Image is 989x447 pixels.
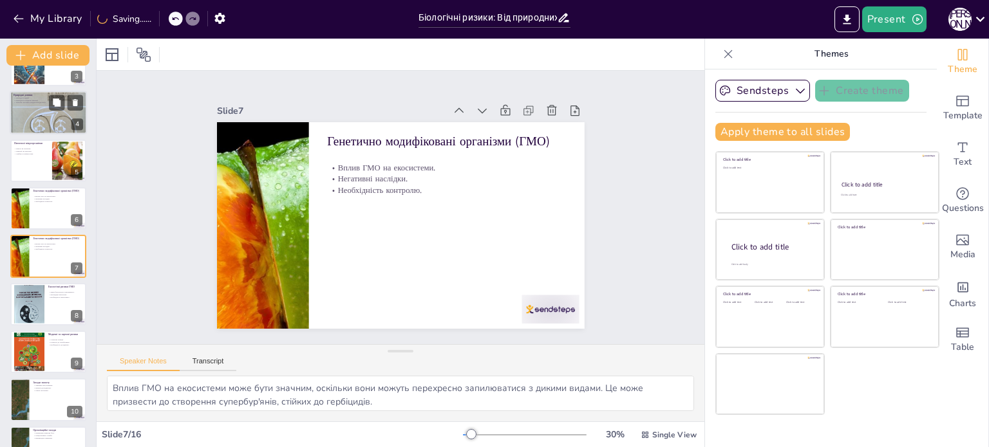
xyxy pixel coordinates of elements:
[14,152,48,155] p: Грибки та найпростіші.
[652,430,697,440] span: Single View
[715,123,850,141] button: Apply theme to all slides
[937,39,988,85] div: Change the overall theme
[739,39,924,69] p: Themes
[180,357,237,371] button: Transcript
[107,357,180,371] button: Speaker Notes
[948,8,972,31] div: Ю [PERSON_NAME]
[755,301,784,304] div: Click to add text
[14,150,48,152] p: Бактерії як патогени.
[10,140,86,182] div: 5
[937,178,988,224] div: Get real-time input from your audience
[107,376,694,411] textarea: Вплив ГМО на екосистеми може бути значним, оскільки вони можуть перехресно запилюватися з дикими ...
[14,102,83,104] p: Хвороби сільськогосподарських культур.
[48,291,82,293] p: Зміна біологічного різноманіття.
[49,95,64,111] button: Duplicate Slide
[10,378,86,421] div: 10
[937,316,988,363] div: Add a table
[731,241,814,252] div: Click to add title
[937,85,988,131] div: Add ready made slides
[949,296,976,311] span: Charts
[888,301,928,304] div: Click to add text
[10,187,86,230] div: 6
[943,109,983,123] span: Template
[948,62,977,77] span: Theme
[71,262,82,274] div: 7
[48,341,82,343] p: Стійкість до антибіотиків.
[33,388,82,391] p: Освіта населення.
[102,428,463,441] div: Slide 7 / 16
[838,224,930,230] div: Click to add title
[33,243,82,246] p: Вплив ГМО на екосистеми.
[33,196,82,198] p: Вплив ГМО на екосистеми.
[6,45,89,66] button: Add slide
[327,162,566,174] p: Вплив ГМО на екосистеми.
[48,293,82,296] p: Деградація екосистем.
[33,237,82,241] p: Генетично модифіковані організми (ГМО)
[10,91,87,134] div: 4
[838,301,878,304] div: Click to add text
[723,291,815,296] div: Click to add title
[217,105,446,117] div: Slide 7
[948,6,972,32] button: Ю [PERSON_NAME]
[327,173,566,185] p: Негативні наслідки.
[136,47,151,62] span: Position
[715,80,810,102] button: Sendsteps
[33,387,82,389] p: Наукові дослідження.
[937,224,988,270] div: Add images, graphics, shapes or video
[71,214,82,226] div: 6
[327,132,566,150] p: Генетично модифіковані організми (ГМО)
[48,296,82,298] p: Необхідність моніторингу.
[954,155,972,169] span: Text
[33,381,82,385] p: Заходи захисту
[10,8,88,29] button: My Library
[33,248,82,250] p: Необхідність контролю.
[33,384,82,387] p: Державне регулювання.
[942,201,984,215] span: Questions
[723,301,752,304] div: Click to add text
[48,339,82,342] p: Алергічні реакції.
[48,285,82,289] p: Екологічні ризики ГМО
[951,340,974,354] span: Table
[97,13,151,25] div: Saving......
[33,437,82,439] p: Міжнародна співпраця.
[14,99,83,102] p: Природно-осередкові інфекції.
[10,235,86,277] div: 7
[14,147,48,150] p: Віруси як патогени.
[599,428,630,441] div: 30 %
[937,131,988,178] div: Add text boxes
[33,200,82,203] p: Необхідність контролю.
[71,358,82,369] div: 9
[815,80,909,102] button: Create theme
[102,44,122,65] div: Layout
[33,189,82,193] p: Генетично модифіковані організми (ГМО)
[71,310,82,322] div: 8
[33,246,82,248] p: Негативні наслідки.
[10,283,86,325] div: 8
[723,167,815,170] div: Click to add text
[71,167,82,178] div: 5
[950,248,975,262] span: Media
[33,432,82,434] p: Нормативно-правова база.
[71,71,82,82] div: 3
[33,197,82,200] p: Негативні наслідки.
[937,270,988,316] div: Add charts and graphs
[841,194,927,197] div: Click to add text
[14,141,48,145] p: Патогенні мікроорганізми
[842,181,927,188] div: Click to add title
[786,301,815,304] div: Click to add text
[67,406,82,417] div: 10
[14,93,83,97] p: Природні ризики
[68,95,83,111] button: Delete Slide
[48,333,82,336] p: Медичні та харчові ризики
[838,291,930,296] div: Click to add title
[71,119,83,131] div: 4
[723,157,815,162] div: Click to add title
[834,6,860,32] button: Export to PowerPoint
[48,343,82,346] p: Необхідність досліджень.
[731,262,813,266] div: Click to add body
[33,434,82,437] p: Спеціалізовані служби.
[862,6,927,32] button: Present
[10,331,86,373] div: 9
[327,185,566,196] p: Необхідність контролю.
[14,96,83,99] p: Природні епідемії.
